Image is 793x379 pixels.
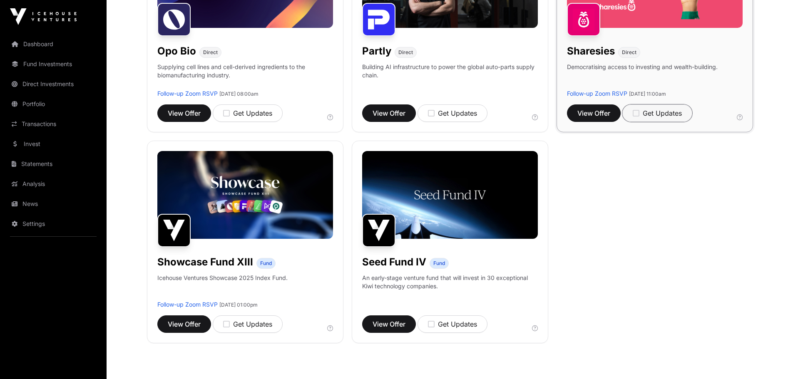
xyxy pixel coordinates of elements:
div: Get Updates [428,108,477,118]
h1: Showcase Fund XIII [157,255,253,269]
a: Settings [7,215,100,233]
p: Supplying cell lines and cell-derived ingredients to the biomanufacturing industry. [157,63,333,79]
a: Dashboard [7,35,100,53]
p: An early-stage venture fund that will invest in 30 exceptional Kiwi technology companies. [362,274,538,290]
button: View Offer [567,104,621,122]
h1: Seed Fund IV [362,255,426,269]
a: Direct Investments [7,75,100,93]
button: View Offer [362,315,416,333]
span: View Offer [577,108,610,118]
a: Follow-up Zoom RSVP [157,301,218,308]
button: View Offer [157,104,211,122]
span: Direct [622,49,636,56]
h1: Sharesies [567,45,615,58]
span: View Offer [373,319,405,329]
a: Fund Investments [7,55,100,73]
div: Get Updates [633,108,682,118]
span: Direct [203,49,218,56]
div: Get Updates [223,108,272,118]
div: Get Updates [223,319,272,329]
img: Sharesies [567,3,600,36]
div: Get Updates [428,319,477,329]
span: [DATE] 01:00pm [219,302,258,308]
button: Get Updates [418,315,487,333]
a: Follow-up Zoom RSVP [567,90,627,97]
span: Fund [260,260,272,267]
span: View Offer [373,108,405,118]
img: Showcase Fund XIII [157,214,191,247]
p: Building AI infrastructure to power the global auto-parts supply chain. [362,63,538,89]
button: Get Updates [213,315,283,333]
img: Opo Bio [157,3,191,36]
span: Direct [398,49,413,56]
button: View Offer [362,104,416,122]
span: Fund [433,260,445,267]
button: Get Updates [622,104,692,122]
button: Get Updates [418,104,487,122]
img: Seed-Fund-4_Banner.jpg [362,151,538,239]
a: Portfolio [7,95,100,113]
iframe: Chat Widget [751,339,793,379]
h1: Partly [362,45,391,58]
a: Transactions [7,115,100,133]
span: [DATE] 08:00am [219,91,259,97]
button: Get Updates [213,104,283,122]
img: Showcase-Fund-Banner-1.jpg [157,151,333,239]
a: Invest [7,135,100,153]
a: Statements [7,155,100,173]
button: View Offer [157,315,211,333]
p: Democratising access to investing and wealth-building. [567,63,718,89]
img: Icehouse Ventures Logo [10,8,77,25]
span: View Offer [168,319,201,329]
a: Follow-up Zoom RSVP [157,90,218,97]
p: Icehouse Ventures Showcase 2025 Index Fund. [157,274,288,282]
a: News [7,195,100,213]
span: View Offer [168,108,201,118]
img: Partly [362,3,395,36]
span: [DATE] 11:00am [629,91,666,97]
img: Seed Fund IV [362,214,395,247]
a: Analysis [7,175,100,193]
h1: Opo Bio [157,45,196,58]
